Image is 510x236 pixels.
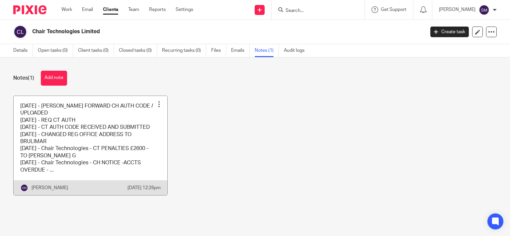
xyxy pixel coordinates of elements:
button: Add note [41,71,67,86]
span: Get Support [381,7,406,12]
p: [DATE] 12:26pm [127,185,161,191]
img: Pixie [13,5,46,14]
span: (1) [28,75,34,81]
a: Work [61,6,72,13]
a: Client tasks (0) [78,44,114,57]
a: Details [13,44,33,57]
a: Clients [103,6,118,13]
h1: Notes [13,75,34,82]
a: Open tasks (0) [38,44,73,57]
a: Settings [176,6,193,13]
a: Email [82,6,93,13]
a: Recurring tasks (0) [162,44,206,57]
a: Create task [430,27,469,37]
a: Audit logs [284,44,309,57]
a: Reports [149,6,166,13]
a: Team [128,6,139,13]
h2: Chair Technologies Limited [32,28,343,35]
a: Notes (1) [255,44,279,57]
input: Search [285,8,345,14]
a: Files [211,44,226,57]
a: Emails [231,44,250,57]
p: [PERSON_NAME] [32,185,68,191]
a: Closed tasks (0) [119,44,157,57]
img: svg%3E [20,184,28,192]
img: svg%3E [479,5,489,15]
p: [PERSON_NAME] [439,6,475,13]
img: svg%3E [13,25,27,39]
